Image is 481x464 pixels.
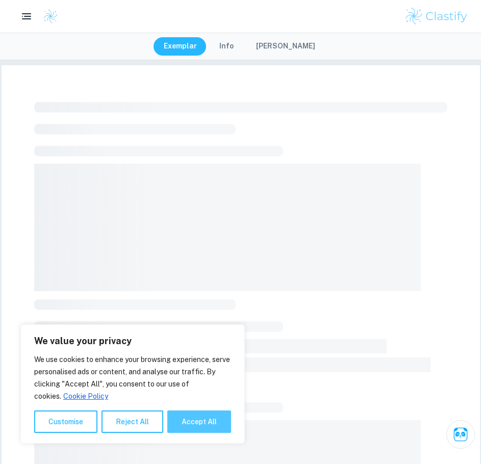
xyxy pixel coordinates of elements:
img: Clastify logo [404,6,469,27]
p: We value your privacy [34,335,231,347]
button: Exemplar [154,37,207,56]
button: Ask Clai [446,420,475,449]
img: Clastify logo [43,9,58,24]
button: Info [209,37,244,56]
button: Reject All [102,410,163,433]
a: Clastify logo [37,9,58,24]
button: [PERSON_NAME] [246,37,325,56]
div: We value your privacy [20,324,245,444]
button: Customise [34,410,97,433]
button: Accept All [167,410,231,433]
a: Cookie Policy [63,392,109,401]
p: We use cookies to enhance your browsing experience, serve personalised ads or content, and analys... [34,353,231,402]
